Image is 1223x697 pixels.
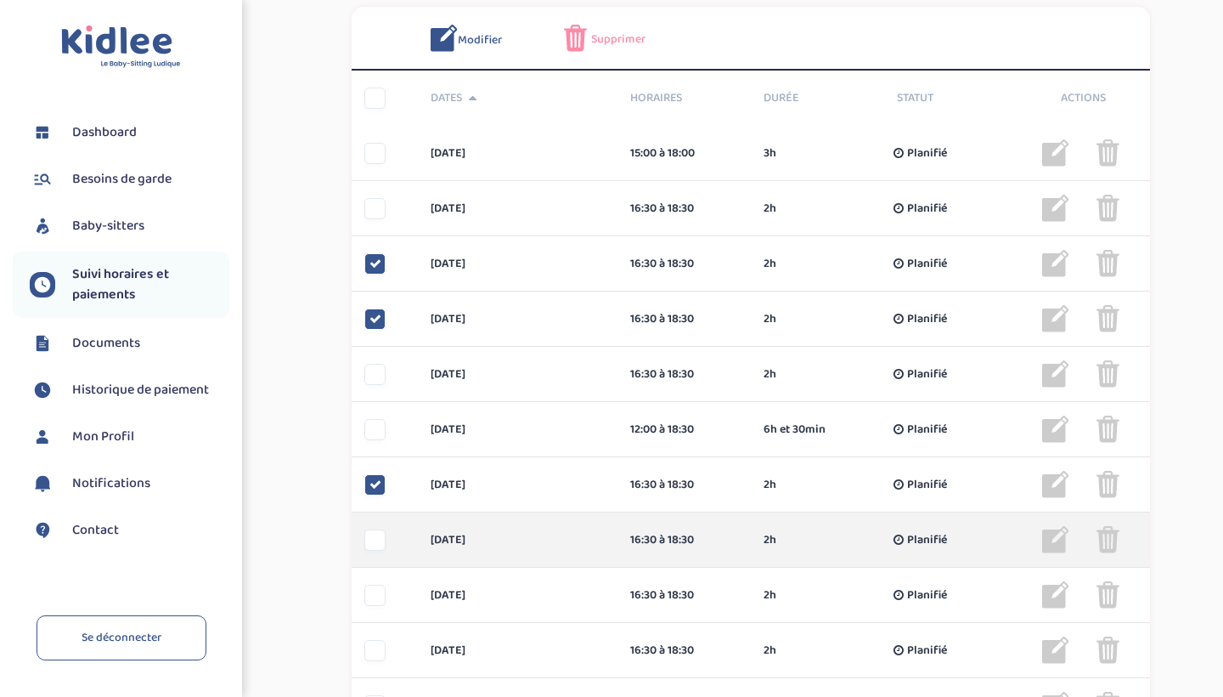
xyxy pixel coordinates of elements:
div: 16:30 à 18:30 [630,310,738,328]
img: dashboard.svg [30,120,55,145]
div: 16:30 à 18:30 [630,586,738,604]
div: 16:30 à 18:30 [630,476,738,494]
div: Statut [884,89,1017,107]
img: suivihoraire.svg [30,377,55,403]
span: Besoins de garde [72,169,172,190]
span: Supprimer [591,31,645,48]
img: modifier_bleu.png [431,25,458,52]
img: suivihoraire.svg [30,272,55,297]
img: modifier_gris.png [1042,250,1069,277]
div: [DATE] [418,144,617,162]
img: contact.svg [30,518,55,543]
img: poubelle_grise.png [1096,416,1119,443]
img: poubelle_grise.png [1096,139,1119,167]
img: modifier_gris.png [1042,637,1069,664]
span: 2h [764,531,776,549]
a: Contact [30,518,229,543]
div: 12:00 à 18:30 [630,421,738,439]
div: 16:30 à 18:30 [630,365,738,383]
span: Historique de paiement [72,380,209,400]
div: [DATE] [418,200,617,218]
span: Modifier [458,31,502,49]
img: profil.svg [30,424,55,450]
div: 15:00 à 18:00 [630,144,738,162]
span: Planifié [907,421,947,439]
img: poubelle_grise.png [1096,471,1119,498]
div: [DATE] [418,586,617,604]
img: modifier_gris.png [1042,139,1069,167]
img: poubelle_rose.png [564,25,587,52]
div: [DATE] [418,476,617,494]
span: 2h [764,255,776,273]
span: 2h [764,365,776,383]
a: Dashboard [30,120,229,145]
div: 16:30 à 18:30 [630,200,738,218]
div: [DATE] [418,642,617,660]
span: Documents [72,333,140,354]
span: 2h [764,586,776,604]
img: poubelle_grise.png [1096,581,1119,609]
span: Mon Profil [72,427,134,447]
a: Documents [30,331,229,356]
span: Contact [72,520,119,541]
span: 2h [764,200,776,218]
img: notification.svg [30,471,55,496]
a: Notifications [30,471,229,496]
img: babysitters.svg [30,213,55,239]
div: Dates [418,89,617,107]
span: Planifié [907,642,947,660]
a: Mon Profil [30,424,229,450]
div: [DATE] [418,310,617,328]
span: Planifié [907,310,947,328]
img: documents.svg [30,331,55,356]
span: Baby-sitters [72,216,144,236]
div: 16:30 à 18:30 [630,531,738,549]
span: 6h et 30min [764,421,826,439]
a: Historique de paiement [30,377,229,403]
a: Baby-sitters [30,213,229,239]
img: poubelle_grise.png [1096,360,1119,388]
div: [DATE] [418,255,617,273]
span: Planifié [907,255,947,273]
img: poubelle_grise.png [1096,195,1119,222]
a: Besoins de garde [30,167,229,192]
span: Planifié [907,476,947,494]
div: [DATE] [418,421,617,439]
a: Suivi horaires et paiements [30,264,229,305]
span: 2h [764,476,776,494]
img: poubelle_grise.png [1096,250,1119,277]
span: 3h [764,144,776,162]
span: Planifié [907,531,947,549]
span: Dashboard [72,122,137,143]
div: Actions [1017,89,1150,107]
img: modifier_gris.png [1042,305,1069,332]
img: modifier_gris.png [1042,471,1069,498]
span: Planifié [907,144,947,162]
img: logo.svg [61,25,181,69]
img: modifier_gris.png [1042,581,1069,609]
img: poubelle_grise.png [1096,526,1119,553]
img: modifier_gris.png [1042,195,1069,222]
div: [DATE] [418,365,617,383]
a: Se déconnecter [37,615,206,660]
span: Suivi horaires et paiements [72,264,229,305]
span: 2h [764,642,776,660]
img: modifier_gris.png [1042,360,1069,388]
img: modifier_gris.png [1042,526,1069,553]
img: modifier_gris.png [1042,416,1069,443]
div: 16:30 à 18:30 [630,642,738,660]
span: Planifié [907,200,947,218]
div: Durée [751,89,884,107]
span: Notifications [72,473,150,494]
div: 16:30 à 18:30 [630,255,738,273]
span: Planifié [907,365,947,383]
img: poubelle_grise.png [1096,637,1119,664]
span: Planifié [907,586,947,604]
img: besoin.svg [30,167,55,192]
span: 2h [764,310,776,328]
img: poubelle_grise.png [1096,305,1119,332]
span: Horaires [630,89,738,107]
div: [DATE] [418,531,617,549]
